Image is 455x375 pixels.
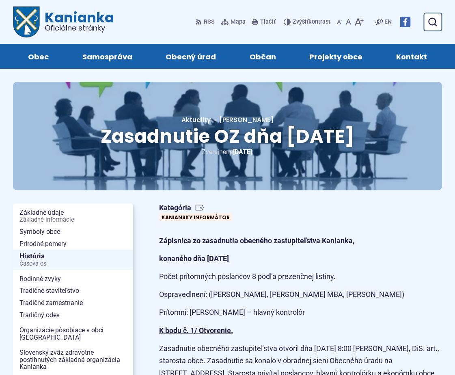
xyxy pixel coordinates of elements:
p: Ospravedlnení: ([PERSON_NAME], [PERSON_NAME] MBA, [PERSON_NAME]) [159,288,442,301]
button: Tlačiť [250,13,277,31]
a: Organizácie pôsobiace v obci [GEOGRAPHIC_DATA] [13,324,133,343]
a: Kontakt [388,44,436,69]
a: Tradičné zamestnanie [13,297,133,309]
span: Oficiálne stránky [45,24,114,32]
span: Kontakt [396,44,427,69]
a: Obecný úrad [157,44,225,69]
u: K bodu č. 1/ Otvorenie. [159,326,233,335]
a: Obec [19,44,58,69]
span: Občan [250,44,276,69]
a: [PERSON_NAME] [211,115,274,124]
a: EN [383,17,393,27]
a: Prírodné pomery [13,238,133,250]
p: Prítomní: [PERSON_NAME] – hlavný kontrolór [159,306,442,319]
button: Zmenšiť veľkosť písma [335,13,344,31]
span: Projekty obce [309,44,362,69]
button: Zväčšiť veľkosť písma [353,13,365,31]
span: Kanianka [40,11,114,32]
a: Aktuality [181,115,211,124]
strong: Zápisnica zo zasadnutia obecného zastupiteľstva Kanianka, [159,236,354,245]
a: Logo Kanianka, prejsť na domovskú stránku. [13,7,114,37]
a: Tradičný odev [13,309,133,321]
a: Základné údajeZákladné informácie [13,207,133,226]
a: Kaniansky informátor [159,213,232,222]
a: RSS [196,13,216,31]
button: Nastaviť pôvodnú veľkosť písma [344,13,353,31]
span: Tradičné zamestnanie [19,297,127,309]
span: [PERSON_NAME] [219,115,274,124]
a: Občan [241,44,285,69]
p: Zverejnené . [39,146,416,157]
img: Prejsť na domovskú stránku [13,7,40,37]
span: Obecný úrad [166,44,216,69]
a: Samospráva [74,44,141,69]
span: Kategória [159,203,235,213]
span: História [19,250,127,270]
span: Tradičný odev [19,309,127,321]
span: Slovenský zväz zdravotne postihnutých základná organizácia Kanianka [19,347,127,373]
span: Prírodné pomery [19,238,127,250]
span: Základné informácie [19,217,127,223]
span: [DATE] [233,148,252,156]
a: Rodinné zvyky [13,273,133,285]
img: Prejsť na Facebook stránku [400,17,410,27]
span: Zasadnutie OZ dňa [DATE] [101,123,354,149]
span: Tlačiť [260,19,276,26]
span: Mapa [231,17,246,27]
a: Tradičné staviteľstvo [13,285,133,297]
span: Časová os [19,261,127,267]
span: Samospráva [82,44,132,69]
a: HistóriaČasová os [13,250,133,270]
span: Tradičné staviteľstvo [19,285,127,297]
a: Symboly obce [13,226,133,238]
span: RSS [204,17,215,27]
span: Organizácie pôsobiace v obci [GEOGRAPHIC_DATA] [19,324,127,343]
strong: konaného dňa [DATE] [159,254,229,263]
span: Rodinné zvyky [19,273,127,285]
span: Základné údaje [19,207,127,226]
a: Mapa [220,13,247,31]
span: Symboly obce [19,226,127,238]
a: Slovenský zväz zdravotne postihnutých základná organizácia Kanianka [13,347,133,373]
p: Počet prítomných poslancov 8 podľa prezenčnej listiny. [159,270,442,283]
a: Projekty obce [301,44,371,69]
span: kontrast [293,19,330,26]
span: Obec [28,44,49,69]
span: Zvýšiť [293,18,308,25]
span: EN [384,17,392,27]
button: Zvýšiťkontrast [284,13,332,31]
